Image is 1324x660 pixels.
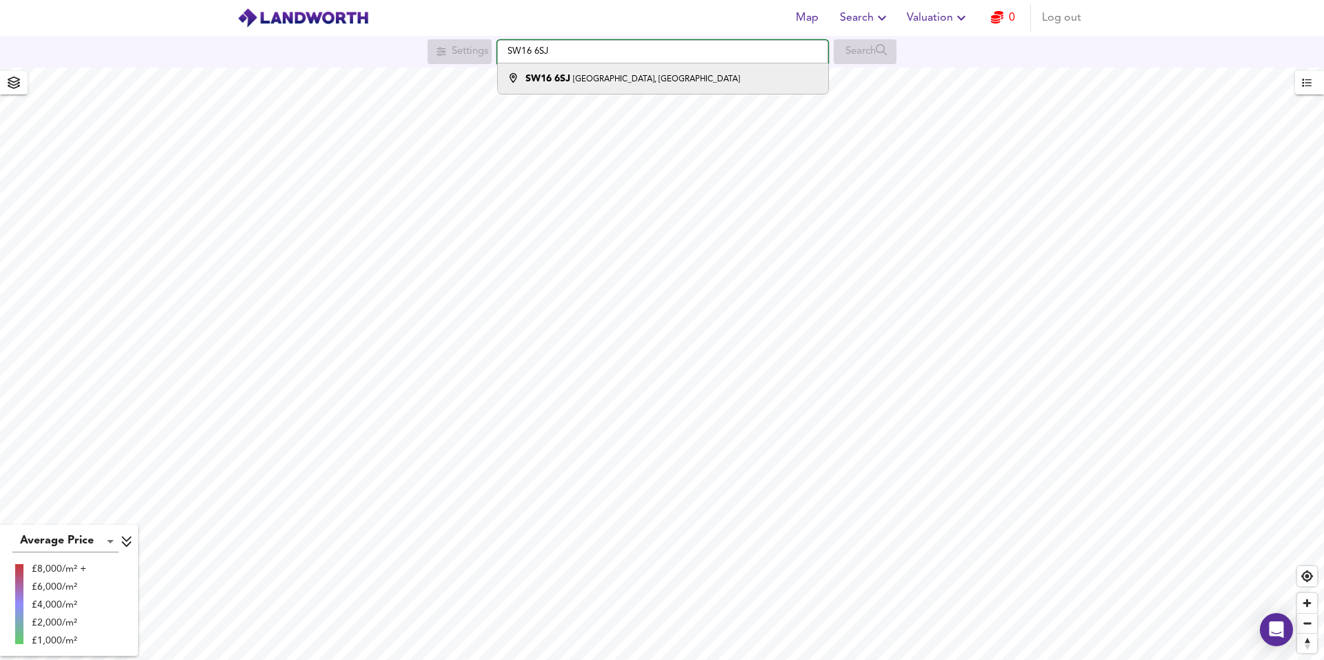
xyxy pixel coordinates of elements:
div: £8,000/m² + [32,562,86,576]
button: Zoom out [1297,613,1317,633]
img: logo [237,8,369,28]
button: Zoom in [1297,593,1317,613]
div: Search for a location first or explore the map [834,39,896,64]
button: Map [785,4,829,32]
span: Map [790,8,823,28]
span: Zoom out [1297,614,1317,633]
div: £6,000/m² [32,580,86,594]
button: Log out [1036,4,1087,32]
div: £2,000/m² [32,616,86,630]
button: Search [834,4,896,32]
span: Reset bearing to north [1297,634,1317,653]
button: 0 [981,4,1025,32]
span: Search [840,8,890,28]
button: Valuation [901,4,975,32]
div: Open Intercom Messenger [1260,613,1293,646]
div: £1,000/m² [32,634,86,648]
strong: SW16 6SJ [525,74,570,83]
input: Enter a location... [497,40,828,63]
button: Reset bearing to north [1297,633,1317,653]
div: Average Price [12,530,119,552]
div: Search for a location first or explore the map [428,39,492,64]
button: Find my location [1297,566,1317,586]
div: £4,000/m² [32,598,86,612]
span: Valuation [907,8,970,28]
span: Log out [1042,8,1081,28]
a: 0 [991,8,1015,28]
small: [GEOGRAPHIC_DATA], [GEOGRAPHIC_DATA] [573,75,740,83]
